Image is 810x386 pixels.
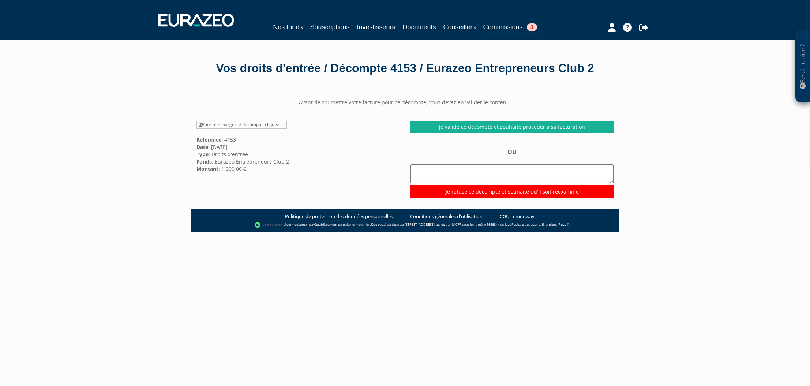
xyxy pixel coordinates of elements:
[310,22,349,32] a: Souscriptions
[196,121,287,129] a: Pour télécharger le décompte, cliquez ici
[158,14,234,27] img: 1732889491-logotype_eurazeo_blanc_rvb.png
[443,22,476,32] a: Conseillers
[527,23,537,31] span: 3
[196,60,614,77] div: Vos droits d'entrée / Décompte 4153 / Eurazeo Entrepreneurs Club 2
[191,121,405,173] div: : 4153 : [DATE] : Droits d'entrée : Eurazeo Entrepreneurs Club 2 : 1 000,00 €
[196,136,221,143] strong: Référence
[196,143,208,150] strong: Date
[298,222,315,227] a: Lemonway
[410,148,614,198] div: OU
[500,213,535,220] a: CGU Lemonway
[410,121,614,133] a: Je valide ce décompte et souhaite procéder à sa facturation
[196,158,212,165] strong: Fonds
[196,151,209,158] strong: Type
[273,22,303,32] a: Nos fonds
[511,222,569,227] a: Registre des agents financiers (Regafi)
[255,221,283,229] img: logo-lemonway.png
[410,185,614,198] input: Je refuse ce décompte et souhaite qu'il soit réexaminé
[403,22,436,32] a: Documents
[191,99,619,106] center: Avant de soumettre votre facture pour ce décompte, vous devez en valider le contenu.
[357,22,395,32] a: Investisseurs
[483,22,537,33] a: Commissions3
[285,213,393,220] a: Politique de protection des données personnelles
[799,33,807,99] p: Besoin d'aide ?
[410,213,483,220] a: Conditions générales d'utilisation
[198,221,612,229] div: - Agent de (établissement de paiement dont le siège social est situé au [STREET_ADDRESS], agréé p...
[196,165,218,172] strong: Montant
